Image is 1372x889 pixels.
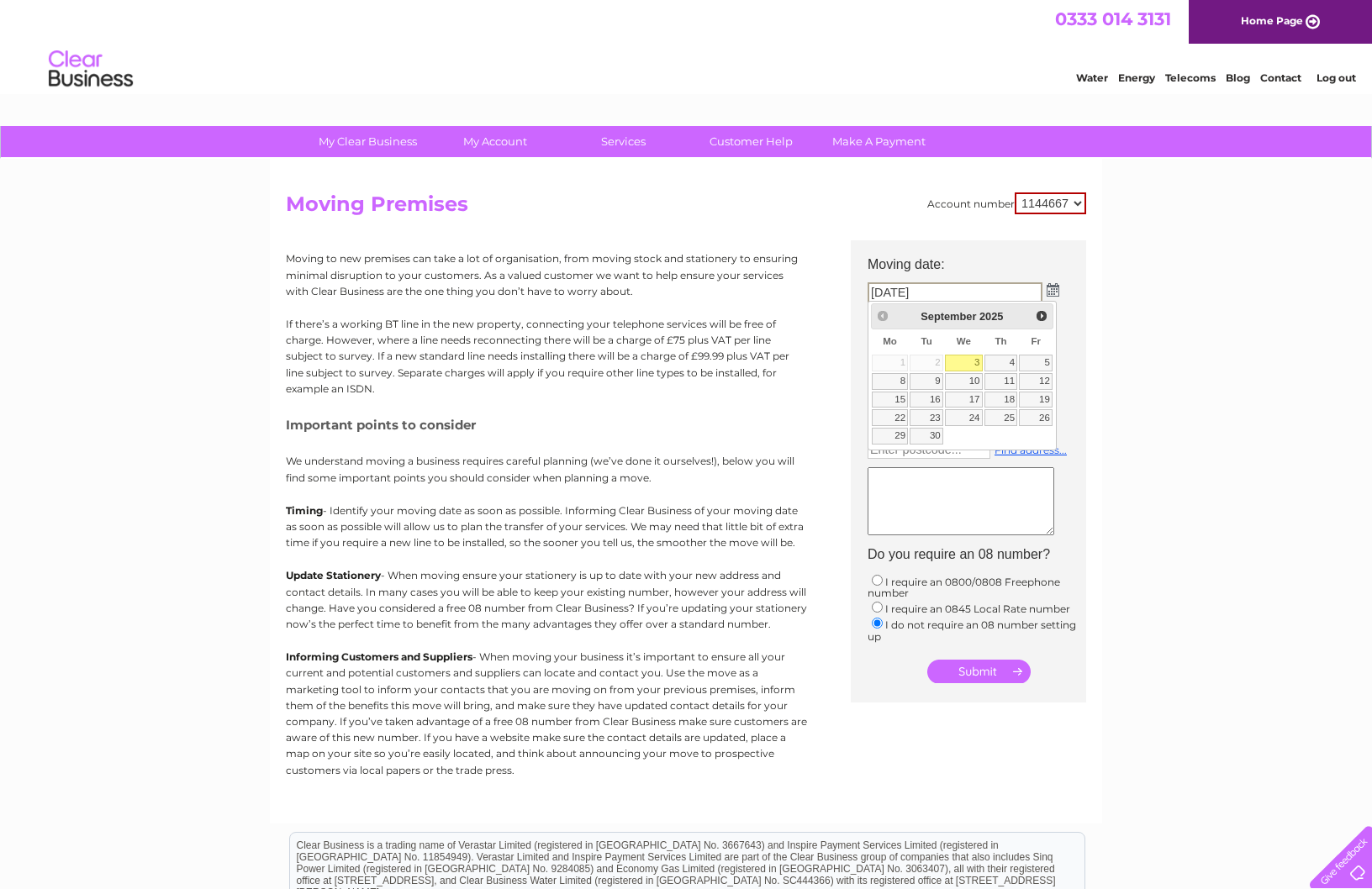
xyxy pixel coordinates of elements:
a: My Clear Business [298,126,437,157]
a: 0333 014 3131 [1055,8,1171,29]
span: Thursday [995,336,1007,346]
a: 10 [945,373,983,390]
a: 22 [872,409,909,426]
b: Update Stationery [286,569,381,581]
th: New address: [859,411,1095,436]
a: Make A Payment [810,126,948,157]
a: 17 [945,392,983,408]
div: Account number [927,192,1086,214]
a: Next [1032,306,1051,325]
a: Blog [1226,71,1250,84]
p: - When moving ensure your stationery is up to date with your new address and contact details. In ... [286,567,807,632]
p: If there’s a working BT line in the new property, connecting your telephone services will be free... [286,316,807,397]
img: ... [1047,283,1059,297]
span: Monday [883,336,897,346]
span: Wednesday [957,336,971,346]
input: Submit [927,660,1031,683]
span: 2025 [979,310,1003,323]
h5: Important points to consider [286,418,807,432]
a: 3 [945,355,983,371]
a: 11 [984,373,1018,390]
th: Current address: [859,307,1095,332]
a: 8 [872,373,909,390]
a: Telecoms [1165,71,1216,84]
img: logo.png [48,44,134,95]
span: Tuesday [921,336,932,346]
b: Timing [286,504,323,517]
span: Friday [1032,336,1042,346]
a: 24 [945,409,983,426]
a: 30 [910,428,943,444]
span: September [921,310,976,323]
a: Energy [1118,71,1155,84]
th: Moving date: [859,240,1095,277]
a: 12 [1019,373,1053,390]
a: 5 [1019,355,1053,371]
a: Log out [1317,71,1356,84]
a: 18 [984,392,1018,408]
a: 4 [984,355,1018,371]
a: Customer Help [682,126,821,157]
th: Do you require an 08 number? [859,542,1095,567]
span: Next [1035,309,1048,323]
a: 15 [872,392,909,408]
a: 26 [1019,409,1053,426]
a: Water [1076,71,1108,84]
p: We understand moving a business requires careful planning (we’ve done it ourselves!), below you w... [286,453,807,485]
td: I require an 0800/0808 Freephone number I require an 0845 Local Rate number I do not require an 0... [859,568,1095,647]
a: Find address... [995,444,1067,456]
a: Contact [1260,71,1301,84]
p: - Identify your moving date as soon as possible. Informing Clear Business of your moving date as ... [286,502,807,551]
a: 16 [910,392,943,408]
a: 29 [872,428,909,444]
a: My Account [426,126,565,157]
h2: Moving Premises [286,192,1086,224]
p: Moving to new premises can take a lot of organisation, from moving stock and stationery to ensuri... [286,250,807,299]
a: 9 [910,373,943,390]
a: Services [554,126,693,157]
div: Clear Business is a trading name of Verastar Limited (registered in [GEOGRAPHIC_DATA] No. 3667643... [290,9,1084,82]
a: 19 [1019,392,1053,408]
a: 25 [984,409,1018,426]
a: 23 [910,409,943,426]
p: - When moving your business it’s important to ensure all your current and potential customers and... [286,649,807,778]
b: Informing Customers and Suppliers [286,650,472,663]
